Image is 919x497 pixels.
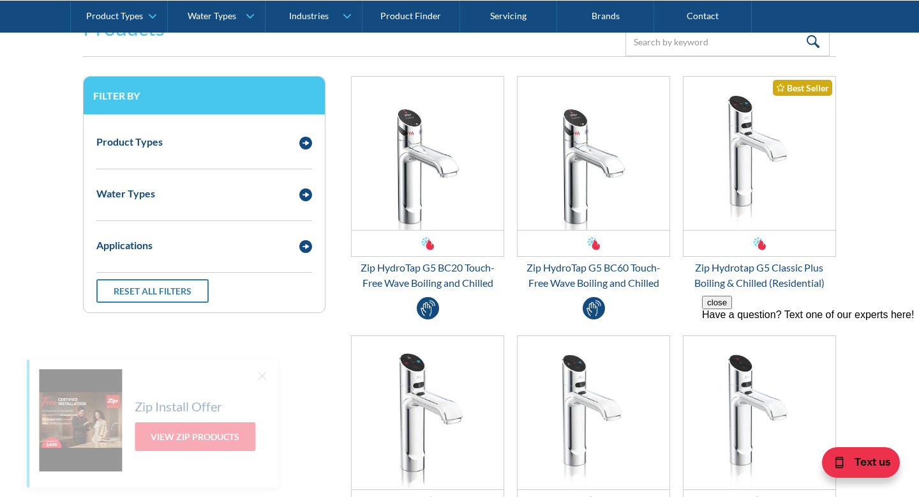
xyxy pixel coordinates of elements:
div: Industries [289,10,329,21]
div: Product Types [96,134,163,149]
h5: Zip Install Offer [135,397,222,416]
img: Zip HydroTap G5 BC20 Touch-Free Wave Boiling and Chilled [352,77,504,230]
img: Zip HydroTap G5 B100 Boiling Only [684,336,835,489]
img: Zip Hydrotap G5 Classic Plus Boiling & Chilled (Residential) [684,77,835,230]
div: Product Types [86,10,143,21]
h3: Filter by [93,89,315,102]
div: Applications [96,238,153,253]
iframe: podium webchat widget prompt [702,296,919,449]
div: Water Types [96,186,155,201]
a: Zip HydroTap G5 BC20 Touch-Free Wave Boiling and ChilledZip HydroTap G5 BC20 Touch-Free Wave Boil... [351,76,504,291]
div: Best Seller [773,80,832,96]
input: Search by keyword [625,27,830,56]
a: Reset all filters [96,279,209,303]
img: Zip HydroTap G5 BC60 Touch-Free Wave Boiling and Chilled [518,77,669,230]
div: Water Types [188,10,236,21]
a: View Zip Products [135,422,255,451]
div: Zip HydroTap G5 BC60 Touch-Free Wave Boiling and Chilled [517,260,670,291]
img: Zip Hydrotap G5 Classic Plus Chilled & Sparkling (Residential) [518,336,669,489]
img: Zip Hydrotap G5 Classic Plus Boiling, Chilled & Sparkling (Residential) [352,336,504,489]
a: Zip HydroTap G5 BC60 Touch-Free Wave Boiling and ChilledZip HydroTap G5 BC60 Touch-Free Wave Boil... [517,76,670,291]
img: Zip Install Offer [39,369,122,471]
a: Zip Hydrotap G5 Classic Plus Boiling & Chilled (Residential)Best SellerZip Hydrotap G5 Classic Pl... [683,76,836,291]
iframe: podium webchat widget bubble [791,433,919,497]
div: Zip Hydrotap G5 Classic Plus Boiling & Chilled (Residential) [683,260,836,291]
div: Zip HydroTap G5 BC20 Touch-Free Wave Boiling and Chilled [351,260,504,291]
